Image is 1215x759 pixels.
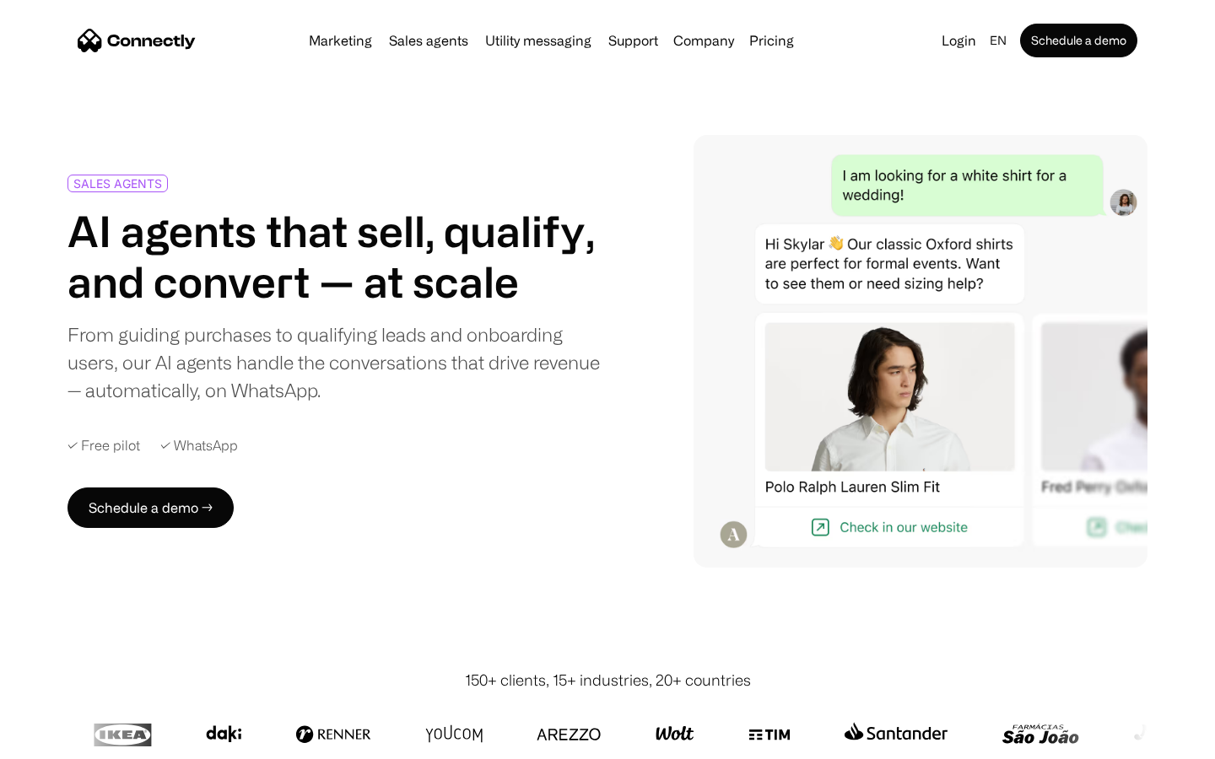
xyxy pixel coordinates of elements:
[78,28,196,53] a: home
[67,206,601,307] h1: AI agents that sell, qualify, and convert — at scale
[1020,24,1137,57] a: Schedule a demo
[17,728,101,753] aside: Language selected: English
[67,487,234,528] a: Schedule a demo →
[73,177,162,190] div: SALES AGENTS
[34,729,101,753] ul: Language list
[302,34,379,47] a: Marketing
[382,34,475,47] a: Sales agents
[983,29,1017,52] div: en
[67,320,601,404] div: From guiding purchases to qualifying leads and onboarding users, our AI agents handle the convers...
[602,34,665,47] a: Support
[478,34,598,47] a: Utility messaging
[465,669,751,692] div: 150+ clients, 15+ industries, 20+ countries
[668,29,739,52] div: Company
[742,34,801,47] a: Pricing
[160,438,238,454] div: ✓ WhatsApp
[67,438,140,454] div: ✓ Free pilot
[673,29,734,52] div: Company
[935,29,983,52] a: Login
[990,29,1007,52] div: en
